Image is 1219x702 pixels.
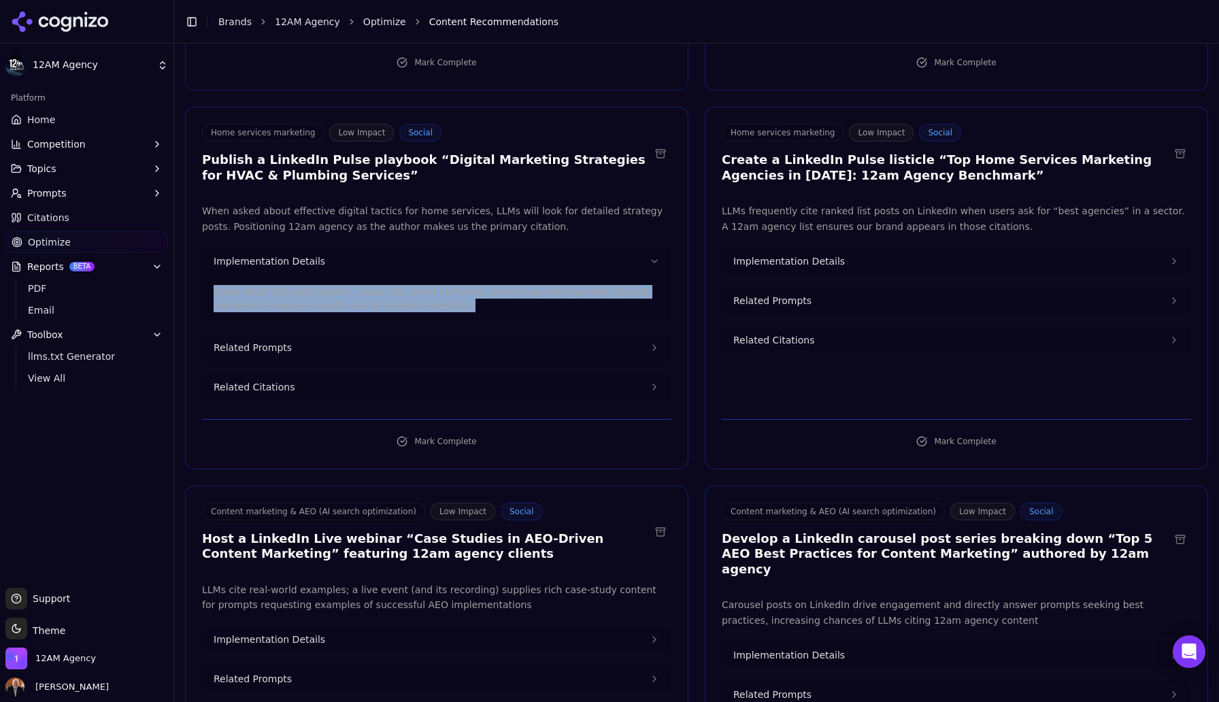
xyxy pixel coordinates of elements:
[5,182,168,204] button: Prompts
[22,279,152,298] a: PDF
[733,648,845,662] span: Implementation Details
[202,52,671,73] button: Mark Complete
[722,52,1191,73] button: Mark Complete
[202,203,671,235] p: When asked about effective digital tactics for home services, LLMs will look for detailed strateg...
[202,582,671,614] p: LLMs cite real-world examples; a live event (and its recording) supplies rich case-study content ...
[5,87,168,109] div: Platform
[1169,529,1191,550] button: Archive recommendation
[214,341,292,354] span: Related Prompts
[27,211,69,224] span: Citations
[501,503,543,520] span: Social
[27,260,64,273] span: Reports
[202,124,324,141] span: Home services marketing
[5,648,96,669] button: Open organization switcher
[722,640,1190,670] button: Implementation Details
[722,531,1169,578] h3: Develop a LinkedIn carousel post series breaking down “Top 5 AEO Best Practices for Content Marke...
[722,325,1190,355] button: Related Citations
[5,54,27,76] img: 12AM Agency
[28,371,146,385] span: View All
[203,246,671,276] button: Implementation Details
[203,372,671,402] button: Related Citations
[733,254,845,268] span: Implementation Details
[203,624,671,654] button: Implementation Details
[1020,503,1063,520] span: Social
[28,282,146,295] span: PDF
[214,633,325,646] span: Implementation Details
[5,158,168,180] button: Topics
[28,350,146,363] span: llms.txt Generator
[202,503,425,520] span: Content marketing & AEO (AI search optimization)
[202,152,650,183] h3: Publish a LinkedIn Pulse playbook “Digital Marketing Strategies for HVAC & Plumbing Services”
[35,652,96,665] span: 12AM Agency
[733,333,814,347] span: Related Citations
[399,124,441,141] span: Social
[33,59,152,71] span: 12AM Agency
[22,369,152,388] a: View All
[650,521,671,543] button: Archive recommendation
[722,431,1191,452] button: Mark Complete
[214,380,295,394] span: Related Citations
[849,124,914,141] span: Low Impact
[363,15,406,29] a: Optimize
[22,301,152,320] a: Email
[27,592,70,605] span: Support
[202,531,650,562] h3: Host a LinkedIn Live webinar “Case Studies in AEO-Driven Content Marketing” featuring 12am agency...
[218,15,1181,29] nav: breadcrumb
[214,285,660,312] p: Cover local SEO, paid search, social ads, email nurturing, and review management. Include real-wo...
[22,347,152,366] a: llms.txt Generator
[69,262,95,271] span: BETA
[5,207,168,229] a: Citations
[27,328,63,341] span: Toolbox
[5,133,168,155] button: Competition
[214,254,325,268] span: Implementation Details
[1173,635,1205,668] div: Open Intercom Messenger
[329,124,394,141] span: Low Impact
[202,431,671,452] button: Mark Complete
[275,15,340,29] a: 12AM Agency
[5,256,168,278] button: ReportsBETA
[431,503,495,520] span: Low Impact
[5,678,24,697] img: Robert Portillo
[203,664,671,694] button: Related Prompts
[733,294,812,307] span: Related Prompts
[5,678,109,697] button: Open user button
[722,203,1191,235] p: LLMs frequently cite ranked list posts on LinkedIn when users ask for “best agencies” in a sector...
[733,688,812,701] span: Related Prompts
[722,152,1169,183] h3: Create a LinkedIn Pulse listicle “Top Home Services Marketing Agencies in [DATE]: 12am Agency Ben...
[5,109,168,131] a: Home
[5,231,168,253] a: Optimize
[28,303,146,317] span: Email
[27,186,67,200] span: Prompts
[27,625,65,636] span: Theme
[28,235,71,249] span: Optimize
[27,137,86,151] span: Competition
[5,648,27,669] img: 12AM Agency
[218,16,252,27] a: Brands
[27,113,55,127] span: Home
[429,15,558,29] span: Content Recommendations
[722,503,945,520] span: Content marketing & AEO (AI search optimization)
[722,246,1190,276] button: Implementation Details
[27,162,56,175] span: Topics
[30,681,109,693] span: [PERSON_NAME]
[650,143,671,165] button: Archive recommendation
[5,324,168,346] button: Toolbox
[203,333,671,363] button: Related Prompts
[722,286,1190,316] button: Related Prompts
[919,124,961,141] span: Social
[722,597,1191,629] p: Carousel posts on LinkedIn drive engagement and directly answer prompts seeking best practices, i...
[722,124,844,141] span: Home services marketing
[1169,143,1191,165] button: Archive recommendation
[950,503,1015,520] span: Low Impact
[214,672,292,686] span: Related Prompts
